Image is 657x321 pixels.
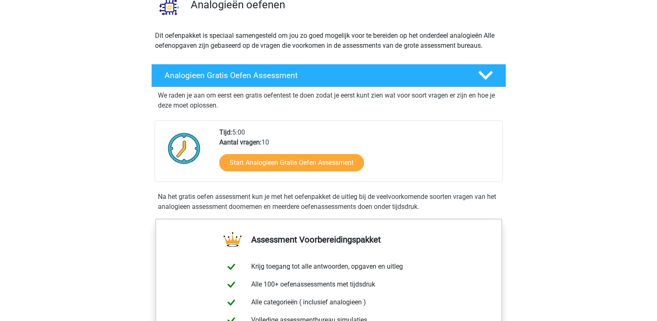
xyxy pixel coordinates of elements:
a: Start Analogieen Gratis Oefen Assessment [219,154,364,172]
img: Klok [163,127,205,169]
b: Aantal vragen: [219,138,262,146]
div: Na het gratis oefen assessment kun je met het oefenpakket de uitleg bij de veelvoorkomende soorte... [155,192,503,212]
div: 5:00 10 [213,127,502,181]
a: Analogieen Gratis Oefen Assessment [148,64,509,87]
p: Dit oefenpakket is speciaal samengesteld om jou zo goed mogelijk voor te bereiden op het onderdee... [155,31,502,51]
h4: Analogieen Gratis Oefen Assessment [165,71,465,80]
p: We raden je aan om eerst een gratis oefentest te doen zodat je eerst kunt zien wat voor soort vra... [158,91,499,110]
b: Tijd: [219,128,232,136]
